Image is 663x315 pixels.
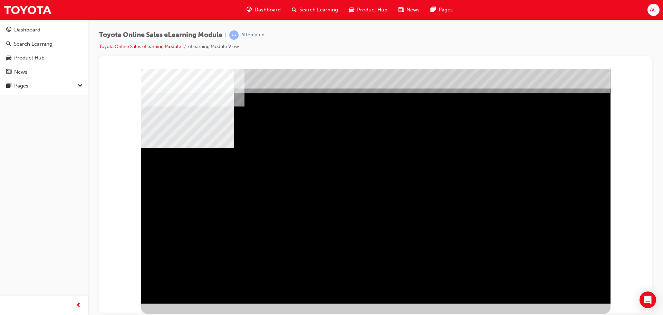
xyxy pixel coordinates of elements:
[3,80,85,92] button: Pages
[398,6,404,14] span: news-icon
[229,30,239,40] span: learningRecordVerb_ATTEMPT-icon
[286,3,344,17] a: search-iconSearch Learning
[357,6,387,14] span: Product Hub
[3,2,52,18] img: Trak
[3,24,85,36] a: Dashboard
[247,6,252,14] span: guage-icon
[406,6,420,14] span: News
[640,291,656,308] div: Open Intercom Messenger
[14,54,45,62] div: Product Hub
[14,68,27,76] div: News
[99,31,222,39] span: Toyota Online Sales eLearning Module
[36,235,80,247] div: BACK Trigger this button to go to the previous slide
[14,26,40,34] div: Dashboard
[6,27,11,33] span: guage-icon
[6,69,11,75] span: news-icon
[188,43,239,51] li: eLearning Module View
[647,4,660,16] button: AC
[14,40,52,48] div: Search Learning
[241,32,265,38] div: Attempted
[14,82,28,90] div: Pages
[650,6,657,14] span: AC
[225,31,227,39] span: |
[439,6,453,14] span: Pages
[3,22,85,80] button: DashboardSearch LearningProduct HubNews
[76,301,81,310] span: prev-icon
[6,83,11,89] span: pages-icon
[431,6,436,14] span: pages-icon
[254,6,281,14] span: Dashboard
[3,66,85,78] a: News
[344,3,393,17] a: car-iconProduct Hub
[299,6,338,14] span: Search Learning
[3,38,85,50] a: Search Learning
[3,52,85,64] a: Product Hub
[78,82,83,91] span: down-icon
[241,3,286,17] a: guage-iconDashboard
[425,3,458,17] a: pages-iconPages
[349,6,354,14] span: car-icon
[393,3,425,17] a: news-iconNews
[6,55,11,61] span: car-icon
[99,44,181,49] a: Toyota Online Sales eLearning Module
[292,6,297,14] span: search-icon
[6,41,11,47] span: search-icon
